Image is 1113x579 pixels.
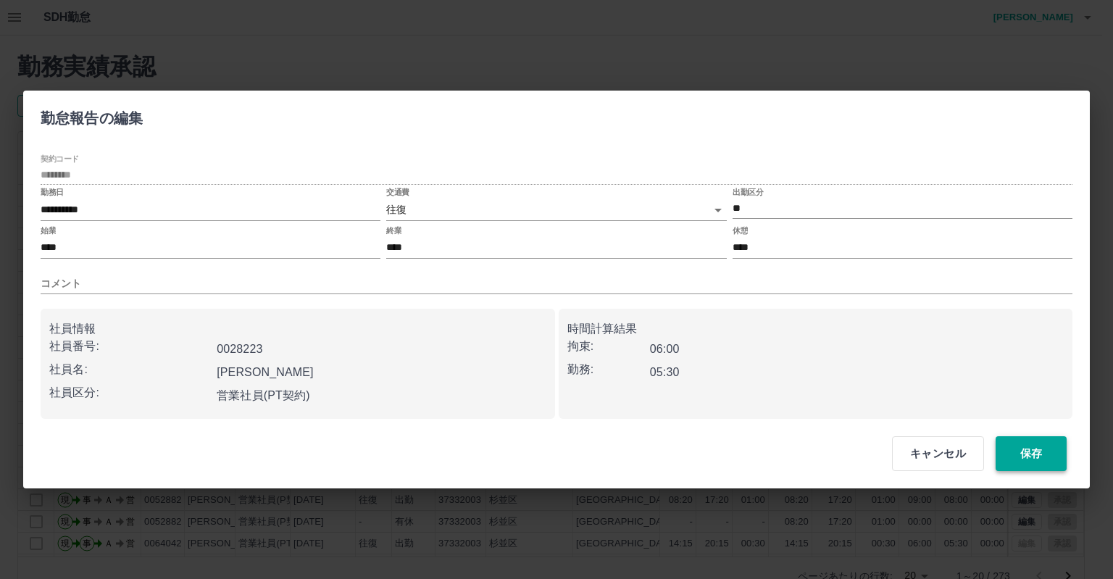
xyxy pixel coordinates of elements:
[733,225,748,236] label: 休憩
[996,436,1067,471] button: 保存
[733,187,763,198] label: 出勤区分
[650,366,680,378] b: 05:30
[41,154,79,164] label: 契約コード
[386,187,409,198] label: 交通費
[23,91,160,140] h2: 勤怠報告の編集
[217,366,314,378] b: [PERSON_NAME]
[386,199,726,220] div: 往復
[49,338,211,355] p: 社員番号:
[49,320,546,338] p: 社員情報
[41,187,64,198] label: 勤務日
[567,361,650,378] p: 勤務:
[217,343,262,355] b: 0028223
[650,343,680,355] b: 06:00
[567,338,650,355] p: 拘束:
[41,225,56,236] label: 始業
[892,436,984,471] button: キャンセル
[49,384,211,401] p: 社員区分:
[567,320,1064,338] p: 時間計算結果
[49,361,211,378] p: 社員名:
[386,225,401,236] label: 終業
[217,389,310,401] b: 営業社員(PT契約)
